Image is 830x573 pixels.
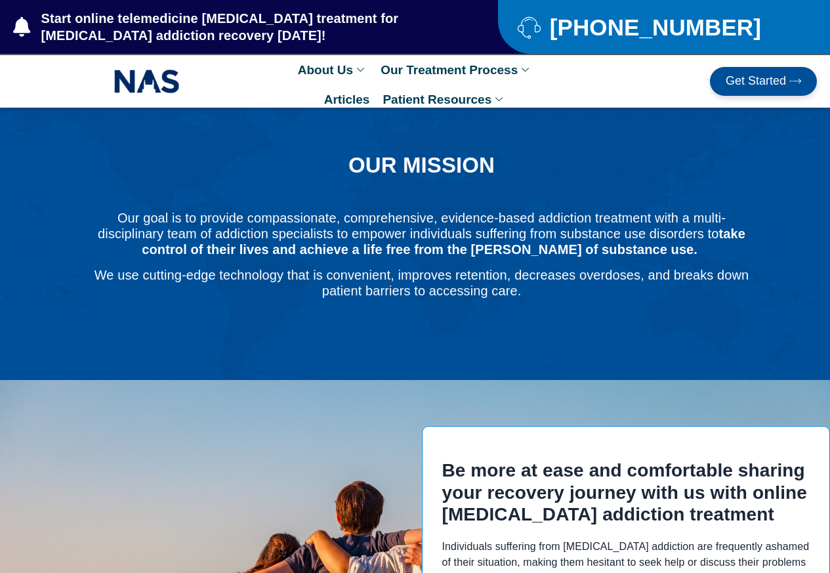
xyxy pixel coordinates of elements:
a: [PHONE_NUMBER] [518,16,797,39]
h1: OUR MISSION [87,154,757,177]
p: We use cutting-edge technology that is convenient, improves retention, decreases overdoses, and b... [87,267,757,299]
a: Our Treatment Process [374,55,539,85]
b: take control of their lives and achieve a life free from the [PERSON_NAME] of substance use. [142,226,745,257]
a: About Us [291,55,374,85]
span: Start online telemedicine [MEDICAL_DATA] treatment for [MEDICAL_DATA] addiction recovery [DATE]! [38,10,446,44]
img: NAS_email_signature-removebg-preview.png [114,66,180,96]
a: Get Started [710,67,817,96]
h2: Be more at ease and comfortable sharing your recovery journey with us with online [MEDICAL_DATA] ... [442,459,810,526]
span: [PHONE_NUMBER] [547,19,761,35]
a: Patient Resources [376,85,512,114]
p: Our goal is to provide compassionate, comprehensive, evidence-based addiction treatment with a mu... [87,210,757,257]
span: Get Started [726,75,786,88]
a: Start online telemedicine [MEDICAL_DATA] treatment for [MEDICAL_DATA] addiction recovery [DATE]! [13,10,446,44]
a: Articles [318,85,377,114]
